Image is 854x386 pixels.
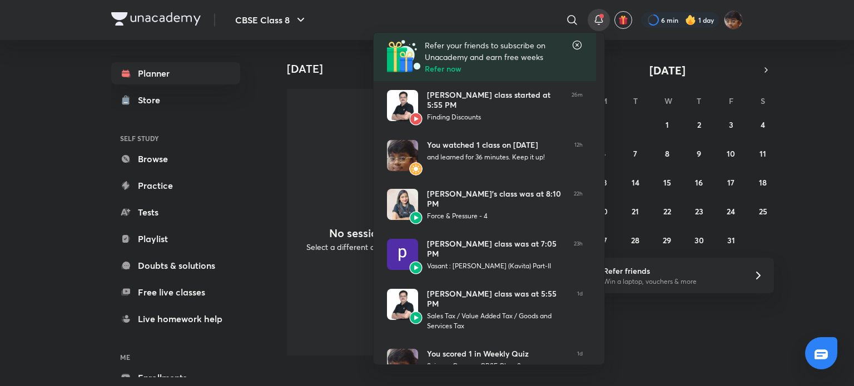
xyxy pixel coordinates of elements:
img: Referral [387,39,420,73]
img: Avatar [409,311,423,324]
span: 23h [574,239,583,271]
img: Avatar [387,349,418,380]
div: [PERSON_NAME] class was at 5:55 PM [427,289,568,309]
img: Avatar [409,211,423,224]
div: Science Course - CBSE Class 8 [427,361,568,371]
img: Avatar [387,189,418,220]
div: Force & Pressure - 4 [427,211,565,221]
img: Avatar [409,112,423,126]
span: 26m [572,90,583,122]
a: AvatarAvatar[PERSON_NAME] class was at 7:05 PMVasant : [PERSON_NAME] (Kavita) Part-II23h [374,230,596,280]
img: Avatar [387,289,418,320]
div: You scored 1 in Weekly Quiz [427,349,568,359]
p: Refer your friends to subscribe on Unacademy and earn free weeks [425,39,572,63]
a: AvatarAvatar[PERSON_NAME]’s class was at 8:10 PMForce & Pressure - 422h [374,180,596,230]
span: 22h [574,189,583,221]
div: You watched 1 class on [DATE] [427,140,565,150]
img: Avatar [387,239,418,270]
span: 12h [574,140,583,171]
div: [PERSON_NAME] class was at 7:05 PM [427,239,565,259]
img: Avatar [387,90,418,121]
div: Vasant : [PERSON_NAME] (Kavita) Part-II [427,261,565,271]
span: 1d [577,289,583,331]
div: [PERSON_NAME] class started at 5:55 PM [427,90,563,110]
img: Avatar [387,140,418,171]
span: 1d [577,349,583,380]
a: AvatarAvatar[PERSON_NAME] class was at 5:55 PMSales Tax / Value Added Tax / Goods and Services Tax1d [374,280,596,340]
img: Avatar [409,162,423,176]
a: AvatarAvatarYou watched 1 class on [DATE]and learned for 36 minutes. Keep it up!12h [374,131,596,180]
div: Finding Discounts [427,112,563,122]
a: AvatarAvatar[PERSON_NAME] class started at 5:55 PMFinding Discounts26m [374,81,596,131]
div: and learned for 36 minutes. Keep it up! [427,152,565,162]
img: Avatar [409,261,423,274]
div: Sales Tax / Value Added Tax / Goods and Services Tax [427,311,568,331]
h6: Refer now [425,63,572,74]
div: [PERSON_NAME]’s class was at 8:10 PM [427,189,565,209]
